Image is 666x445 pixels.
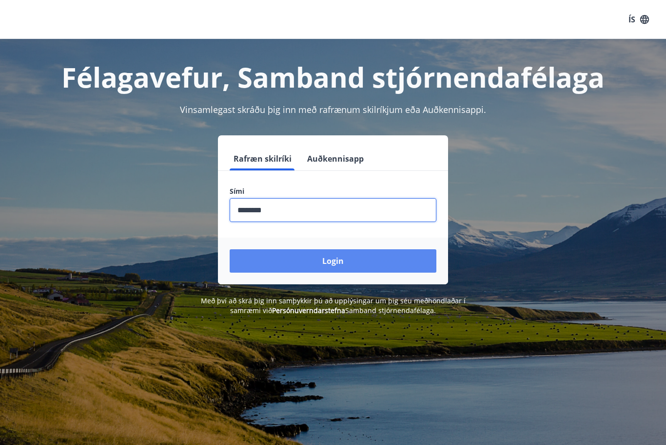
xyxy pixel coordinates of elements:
[12,58,654,95] h1: Félagavefur, Samband stjórnendafélaga
[180,104,486,115] span: Vinsamlegast skráðu þig inn með rafrænum skilríkjum eða Auðkennisappi.
[230,249,436,273] button: Login
[201,296,466,315] span: Með því að skrá þig inn samþykkir þú að upplýsingar um þig séu meðhöndlaðar í samræmi við Samband...
[230,147,295,170] button: Rafræn skilríki
[303,147,368,170] button: Auðkennisapp
[272,306,345,315] a: Persónuverndarstefna
[623,11,654,28] button: ÍS
[230,186,436,196] label: Sími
